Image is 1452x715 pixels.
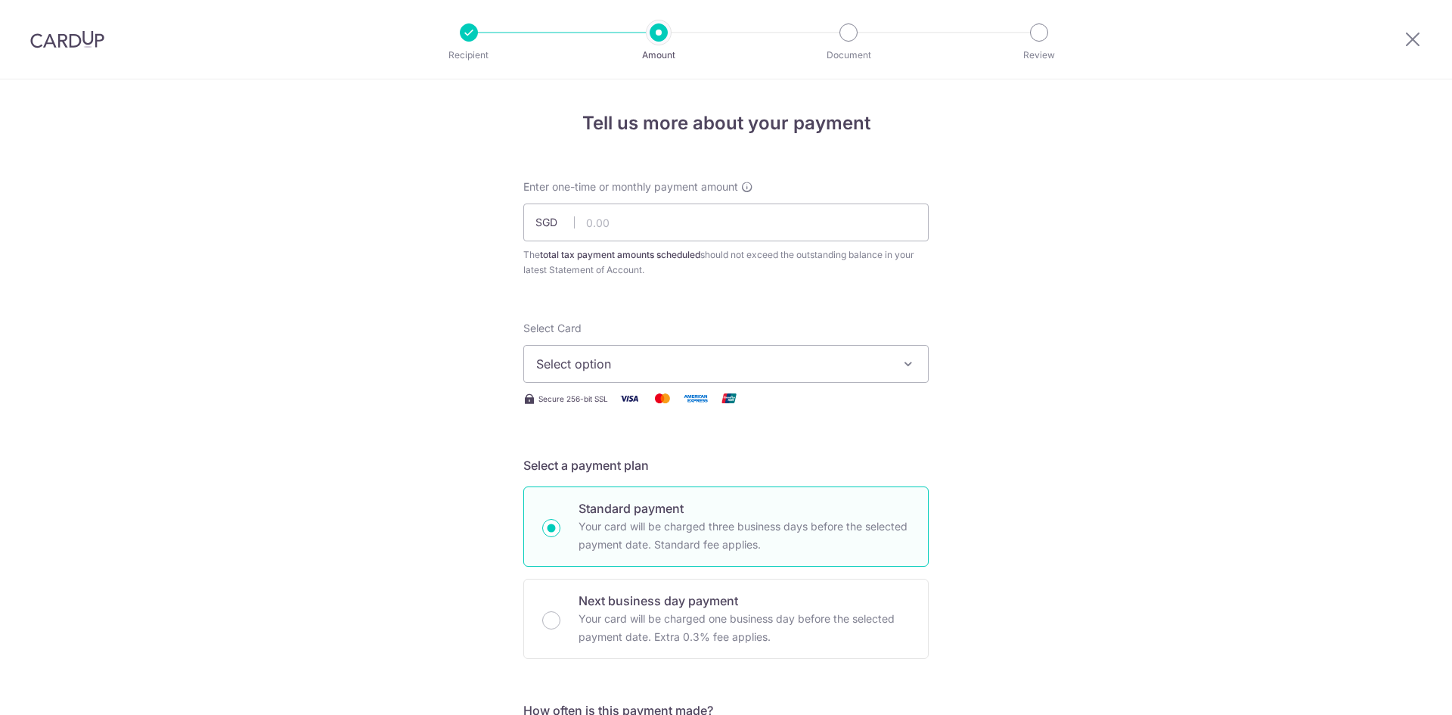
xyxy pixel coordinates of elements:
p: Your card will be charged three business days before the selected payment date. Standard fee appl... [579,518,910,554]
button: Select option [523,345,929,383]
span: Enter one-time or monthly payment amount [523,179,738,194]
img: Mastercard [647,389,678,408]
span: Select option [536,355,889,373]
img: American Express [681,389,711,408]
span: Secure 256-bit SSL [538,393,608,405]
h5: Select a payment plan [523,456,929,474]
img: Visa [614,389,644,408]
span: translation missing: en.payables.payment_networks.credit_card.summary.labels.select_card [523,322,582,334]
span: SGD [535,215,575,230]
p: Recipient [413,48,525,63]
p: Review [983,48,1095,63]
p: Your card will be charged one business day before the selected payment date. Extra 0.3% fee applies. [579,610,910,646]
h4: Tell us more about your payment [523,110,929,137]
div: The should not exceed the outstanding balance in your latest Statement of Account. [523,247,929,278]
b: total tax payment amounts scheduled [540,249,700,260]
iframe: Opens a widget where you can find more information [1355,670,1437,707]
p: Next business day payment [579,592,910,610]
img: Union Pay [714,389,744,408]
p: Amount [603,48,715,63]
p: Document [793,48,904,63]
input: 0.00 [523,204,929,241]
img: CardUp [30,30,104,48]
p: Standard payment [579,499,910,518]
